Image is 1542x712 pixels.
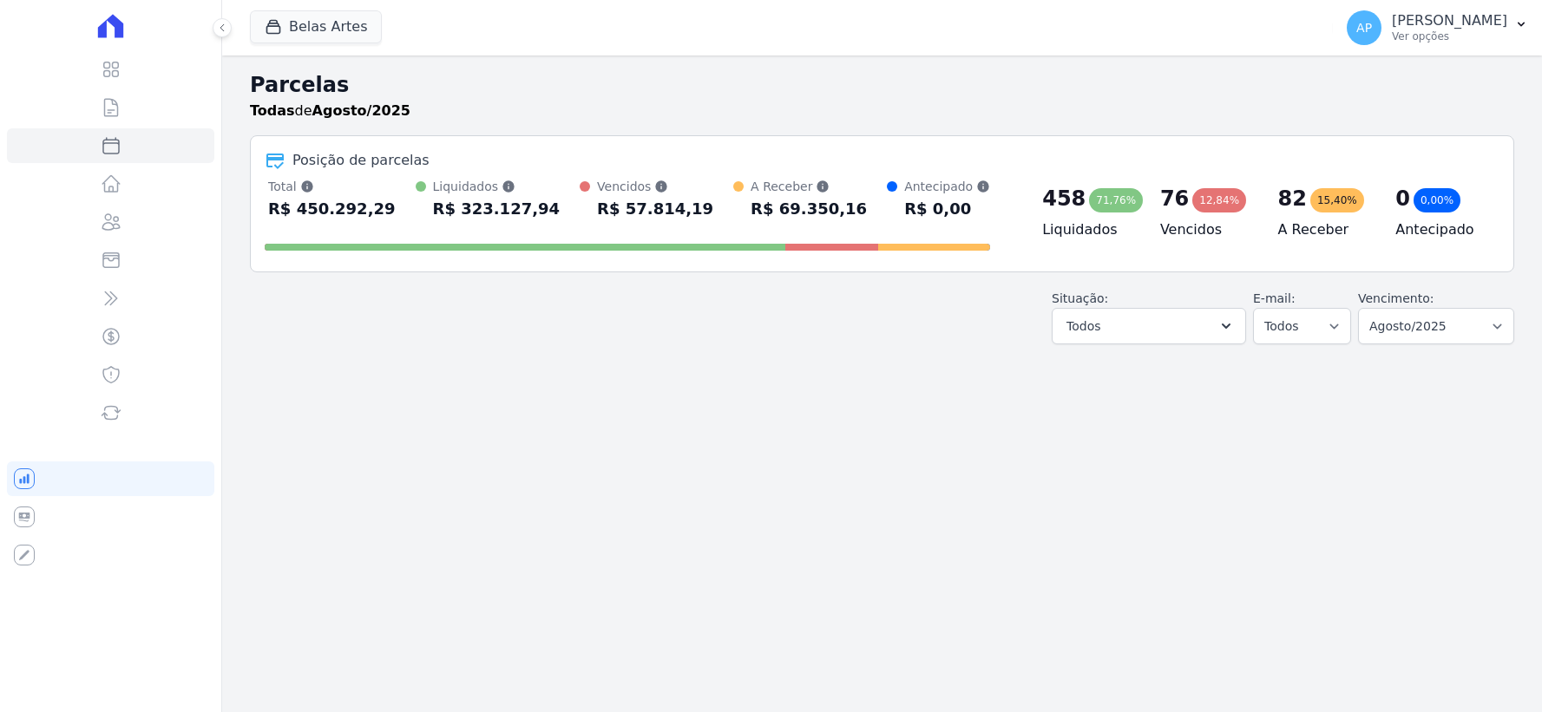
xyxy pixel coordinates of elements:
div: Antecipado [904,178,990,195]
div: 12,84% [1192,188,1246,212]
p: de [250,101,410,121]
button: AP [PERSON_NAME] Ver opções [1333,3,1542,52]
h2: Parcelas [250,69,1514,101]
div: 76 [1160,185,1189,212]
button: Belas Artes [250,10,382,43]
div: 0 [1395,185,1410,212]
label: E-mail: [1253,291,1296,305]
strong: Todas [250,102,295,119]
h4: A Receber [1278,219,1368,240]
strong: Agosto/2025 [312,102,410,119]
div: 458 [1042,185,1086,212]
div: Vencidos [597,178,713,195]
div: 0,00% [1414,188,1460,212]
div: R$ 323.127,94 [433,195,561,223]
h4: Antecipado [1395,219,1486,240]
div: R$ 57.814,19 [597,195,713,223]
div: Total [268,178,396,195]
h4: Liquidados [1042,219,1132,240]
div: R$ 450.292,29 [268,195,396,223]
div: R$ 0,00 [904,195,990,223]
div: Liquidados [433,178,561,195]
span: AP [1356,22,1372,34]
button: Todos [1052,308,1246,344]
div: Posição de parcelas [292,150,430,171]
div: 15,40% [1310,188,1364,212]
p: Ver opções [1392,29,1507,43]
div: 71,76% [1089,188,1143,212]
p: [PERSON_NAME] [1392,12,1507,29]
label: Situação: [1052,291,1108,305]
div: A Receber [751,178,867,195]
div: 82 [1278,185,1307,212]
div: R$ 69.350,16 [751,195,867,223]
span: Todos [1066,316,1100,336]
label: Vencimento: [1358,291,1434,305]
h4: Vencidos [1160,219,1250,240]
